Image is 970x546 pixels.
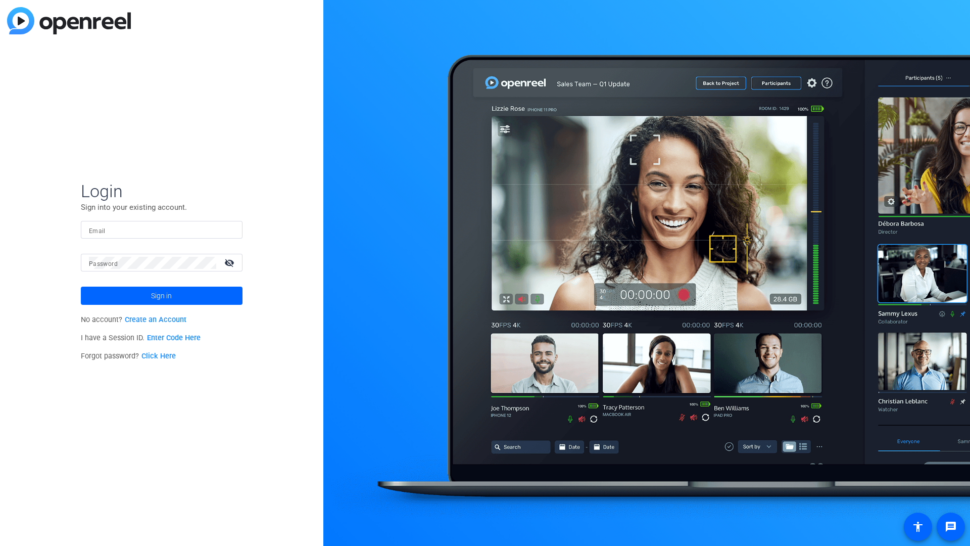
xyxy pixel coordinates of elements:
button: Sign in [81,287,243,305]
span: Forgot password? [81,352,176,360]
mat-icon: message [945,521,957,533]
a: Enter Code Here [147,334,201,342]
input: Enter Email Address [89,224,234,236]
mat-label: Password [89,260,118,267]
img: blue-gradient.svg [7,7,131,34]
a: Click Here [141,352,176,360]
span: Sign in [151,283,172,308]
mat-icon: visibility_off [218,255,243,270]
span: I have a Session ID. [81,334,201,342]
mat-icon: accessibility [912,521,924,533]
span: Login [81,180,243,202]
p: Sign into your existing account. [81,202,243,213]
span: No account? [81,315,186,324]
a: Create an Account [125,315,186,324]
mat-label: Email [89,227,106,235]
